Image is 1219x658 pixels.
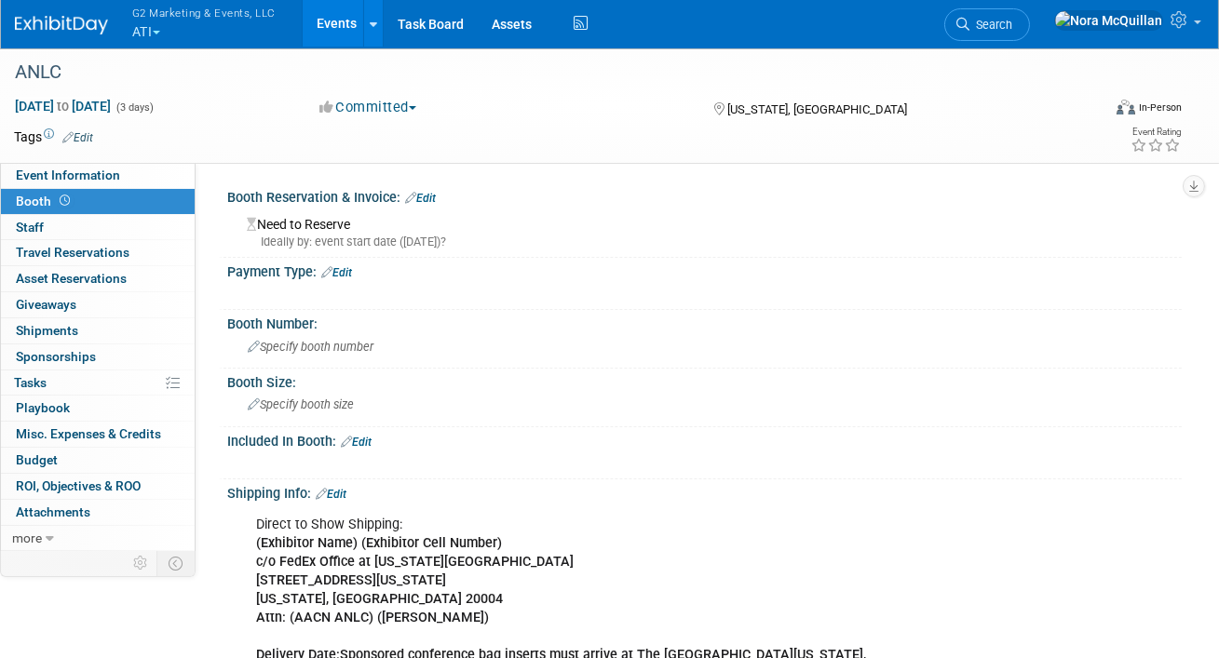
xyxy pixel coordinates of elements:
span: Event Information [16,168,120,182]
a: Edit [316,488,346,501]
b: c/o FedEx Office at [US_STATE][GEOGRAPHIC_DATA] [256,554,574,570]
span: Search [969,18,1012,32]
img: Nora McQuillan [1054,10,1163,31]
a: Event Information [1,163,195,188]
button: Committed [313,98,424,117]
span: Giveaways [16,297,76,312]
a: Playbook [1,396,195,421]
div: Payment Type: [227,258,1182,282]
span: more [12,530,42,545]
span: Budget [16,452,58,467]
a: ROI, Objectives & ROO [1,474,195,499]
a: Edit [405,192,436,205]
b: Attn: (AACN ANLC) ([PERSON_NAME]) [256,610,489,625]
td: Personalize Event Tab Strip [125,551,157,575]
a: Misc. Expenses & Credits [1,422,195,447]
span: [DATE] [DATE] [14,98,112,114]
a: Budget [1,448,195,473]
a: Attachments [1,500,195,525]
span: [US_STATE], [GEOGRAPHIC_DATA] [727,102,907,116]
span: G2 Marketing & Events, LLC [132,3,276,22]
div: Need to Reserve [241,210,1168,250]
div: In-Person [1138,101,1182,114]
img: Format-Inperson.png [1117,100,1135,114]
div: Ideally by: event start date ([DATE])? [247,234,1168,250]
a: Edit [321,266,352,279]
a: Search [944,8,1030,41]
a: Shipments [1,318,195,343]
a: Staff [1,215,195,240]
span: Booth [16,194,74,208]
span: Tasks [14,375,47,390]
div: Included In Booth: [227,427,1182,451]
span: (3 days) [115,101,154,114]
div: Event Format [1010,97,1182,125]
div: ANLC [8,56,1082,89]
span: Travel Reservations [16,245,129,260]
span: ROI, Objectives & ROO [16,478,141,493]
span: Booth not reserved yet [56,194,74,208]
span: Asset Reservations [16,271,127,286]
span: Misc. Expenses & Credits [16,426,161,441]
td: Tags [14,128,93,146]
span: Staff [16,220,44,235]
a: Asset Reservations [1,266,195,291]
div: Booth Reservation & Invoice: [227,183,1182,208]
a: Giveaways [1,292,195,317]
div: Event Rating [1131,128,1181,137]
div: Booth Size: [227,369,1182,392]
td: Toggle Event Tabs [157,551,196,575]
span: Specify booth number [248,340,373,354]
a: Travel Reservations [1,240,195,265]
img: ExhibitDay [15,16,108,34]
b: [US_STATE], [GEOGRAPHIC_DATA] 20004 [256,591,503,607]
a: more [1,526,195,551]
a: Edit [62,131,93,144]
b: (Exhibitor Name) (Exhibitor Cell Number) [256,535,502,551]
span: Shipments [16,323,78,338]
a: Booth [1,189,195,214]
span: Attachments [16,504,90,519]
span: to [54,99,72,114]
div: Shipping Info: [227,479,1182,504]
a: Sponsorships [1,344,195,369]
div: Booth Number: [227,310,1182,333]
span: Specify booth size [248,397,354,411]
a: Edit [341,436,372,449]
a: Tasks [1,370,195,396]
b: [STREET_ADDRESS][US_STATE] [256,572,446,588]
span: Playbook [16,400,70,415]
span: Sponsorships [16,349,96,364]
